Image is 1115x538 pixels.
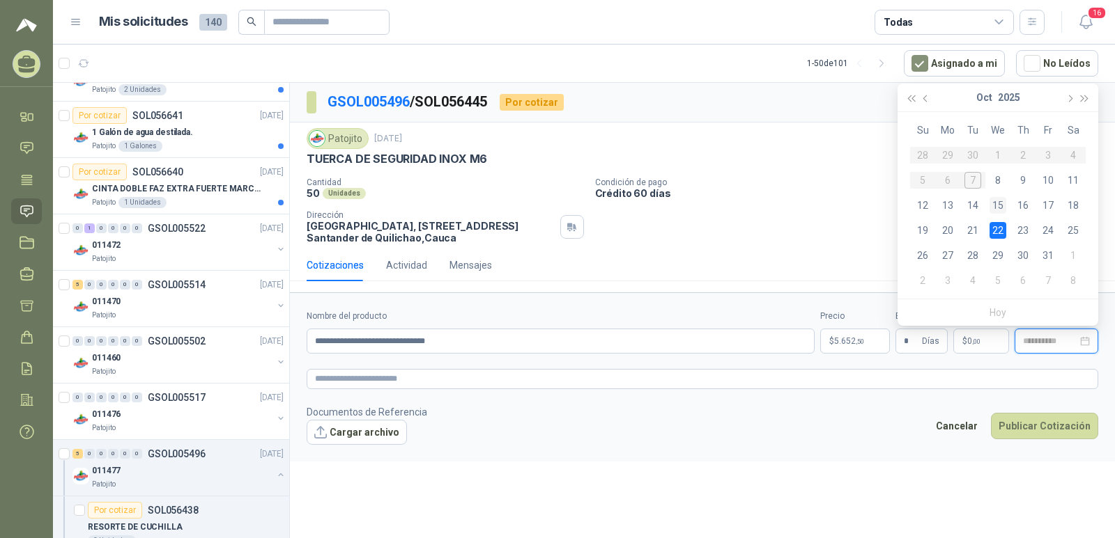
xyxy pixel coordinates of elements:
p: [DATE] [260,278,284,292]
div: 0 [120,449,130,459]
a: 5 0 0 0 0 0 GSOL005496[DATE] Company Logo011477Patojito [72,445,286,490]
p: 011472 [92,239,121,252]
span: ,00 [972,338,981,345]
div: 2 Unidades [118,84,167,95]
div: 0 [84,336,95,346]
p: [DATE] [374,132,402,145]
img: Company Logo [309,131,325,146]
button: No Leídos [1016,50,1098,77]
p: 011460 [92,351,121,365]
div: 2 [914,272,931,289]
td: 2025-10-23 [1010,218,1036,243]
td: 2025-10-11 [1061,168,1086,193]
div: 1 Galones [118,141,162,152]
img: Company Logo [72,242,89,259]
div: 28 [964,247,981,264]
div: 0 [84,393,95,402]
td: 2025-10-30 [1010,243,1036,268]
label: Nombre del producto [307,310,815,323]
p: GSOL005522 [148,223,206,233]
a: 5 0 0 0 0 0 GSOL005514[DATE] Company Logo011470Patojito [72,276,286,321]
p: GSOL005496 [148,449,206,459]
p: Documentos de Referencia [307,404,427,420]
div: 18 [1065,197,1082,214]
td: 2025-10-08 [985,168,1010,193]
div: 29 [990,247,1006,264]
p: [DATE] [260,391,284,404]
p: CINTA DOBLE FAZ EXTRA FUERTE MARCA:3M [92,182,266,196]
div: 16 [1015,197,1031,214]
td: 2025-10-13 [935,193,960,218]
button: Oct [976,84,992,111]
th: Fr [1036,118,1061,143]
a: 0 0 0 0 0 0 GSOL005502[DATE] Company Logo011460Patojito [72,333,286,377]
div: 14 [964,197,981,214]
p: SOL056641 [132,111,183,120]
span: 16 [1087,6,1107,19]
div: 0 [120,280,130,290]
div: Por cotizar [72,164,127,180]
td: 2025-10-27 [935,243,960,268]
div: 22 [990,222,1006,239]
div: 0 [84,280,95,290]
a: 0 0 0 0 0 0 GSOL005517[DATE] Company Logo011476Patojito [72,389,286,434]
td: 2025-10-28 [960,243,985,268]
td: 2025-10-29 [985,243,1010,268]
button: Asignado a mi [904,50,1005,77]
div: 19 [914,222,931,239]
td: 2025-10-21 [960,218,985,243]
div: 0 [132,336,142,346]
div: 5 [72,280,83,290]
div: 21 [964,222,981,239]
td: 2025-11-08 [1061,268,1086,293]
div: 0 [72,336,83,346]
div: 0 [120,393,130,402]
div: 0 [96,280,107,290]
div: 17 [1040,197,1056,214]
span: 0 [967,337,981,345]
a: Por cotizarSOL056641[DATE] Company Logo1 Galón de agua destilada.Patojito1 Galones [53,102,289,158]
div: Actividad [386,258,427,273]
td: 2025-10-15 [985,193,1010,218]
div: 10 [1040,172,1056,189]
p: GSOL005517 [148,393,206,402]
p: 011477 [92,464,121,477]
td: 2025-10-18 [1061,193,1086,218]
div: Por cotizar [88,502,142,519]
div: 23 [1015,222,1031,239]
div: 0 [108,393,118,402]
p: $5.652,50 [820,329,890,354]
div: 3 [939,272,956,289]
img: Company Logo [72,411,89,428]
td: 2025-10-19 [910,218,935,243]
th: Mo [935,118,960,143]
div: 26 [914,247,931,264]
th: We [985,118,1010,143]
p: SOL056640 [132,167,183,177]
td: 2025-10-26 [910,243,935,268]
div: Mensajes [449,258,492,273]
div: 8 [1065,272,1082,289]
td: 2025-11-01 [1061,243,1086,268]
p: 011476 [92,408,121,421]
div: 0 [132,223,142,233]
td: 2025-10-14 [960,193,985,218]
span: search [247,17,256,26]
div: Patojito [307,128,369,149]
a: Por cotizarSOL056640[DATE] Company LogoCINTA DOBLE FAZ EXTRA FUERTE MARCA:3MPatojito1 Unidades [53,158,289,214]
p: Dirección [307,210,555,220]
div: 0 [120,223,130,233]
img: Logo peakr [16,17,37,33]
div: 30 [1015,247,1031,264]
span: 140 [199,14,227,31]
img: Company Logo [72,129,89,146]
p: Patojito [92,479,116,490]
div: 0 [108,336,118,346]
button: Cargar archivo [307,420,407,445]
td: 2025-10-22 [985,218,1010,243]
p: Patojito [92,141,116,152]
th: Tu [960,118,985,143]
p: Condición de pago [595,177,1109,187]
div: Por cotizar [72,107,127,124]
div: 0 [84,449,95,459]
